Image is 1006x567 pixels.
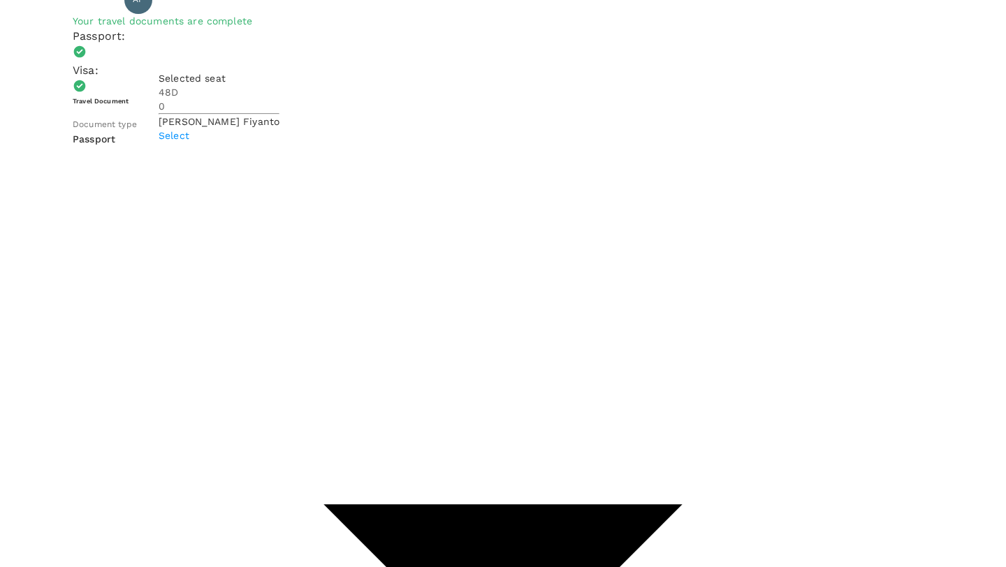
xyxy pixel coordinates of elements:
[73,119,137,129] span: Document type
[73,15,252,27] span: Your travel documents are complete
[73,28,933,45] p: Passport :
[73,132,933,146] p: Passport
[73,62,933,79] p: Visa :
[73,96,933,105] h6: Travel Document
